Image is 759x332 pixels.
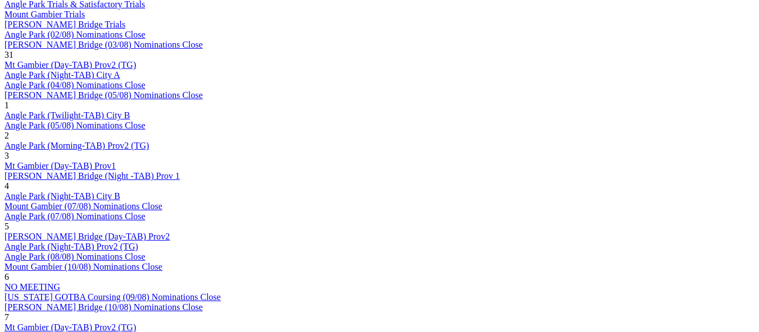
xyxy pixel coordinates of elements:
[4,90,203,100] a: [PERSON_NAME] Bridge (05/08) Nominations Close
[4,131,9,140] span: 2
[4,242,138,251] a: Angle Park (Night-TAB) Prov2 (TG)
[4,201,162,211] a: Mount Gambier (07/08) Nominations Close
[4,161,116,170] a: Mt Gambier (Day-TAB) Prov1
[4,110,130,120] a: Angle Park (Twilight-TAB) City B
[4,20,125,29] a: [PERSON_NAME] Bridge Trials
[4,50,13,59] span: 31
[4,80,146,90] a: Angle Park (04/08) Nominations Close
[4,30,146,39] a: Angle Park (02/08) Nominations Close
[4,272,9,282] span: 6
[4,302,203,312] a: [PERSON_NAME] Bridge (10/08) Nominations Close
[4,181,9,191] span: 4
[4,252,146,261] a: Angle Park (08/08) Nominations Close
[4,70,120,80] a: Angle Park (Night-TAB) City A
[4,60,136,70] a: Mt Gambier (Day-TAB) Prov2 (TG)
[4,322,136,332] a: Mt Gambier (Day-TAB) Prov2 (TG)
[4,191,120,201] a: Angle Park (Night-TAB) City B
[4,292,221,302] a: [US_STATE] GOTBA Coursing (09/08) Nominations Close
[4,232,170,241] a: [PERSON_NAME] Bridge (Day-TAB) Prov2
[4,171,180,181] a: [PERSON_NAME] Bridge (Night -TAB) Prov 1
[4,312,9,322] span: 7
[4,40,203,49] a: [PERSON_NAME] Bridge (03/08) Nominations Close
[4,211,146,221] a: Angle Park (07/08) Nominations Close
[4,262,162,271] a: Mount Gambier (10/08) Nominations Close
[4,282,60,292] a: NO MEETING
[4,100,9,110] span: 1
[4,141,149,150] a: Angle Park (Morning-TAB) Prov2 (TG)
[4,121,146,130] a: Angle Park (05/08) Nominations Close
[4,10,85,19] a: Mount Gambier Trials
[4,222,9,231] span: 5
[4,151,9,160] span: 3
